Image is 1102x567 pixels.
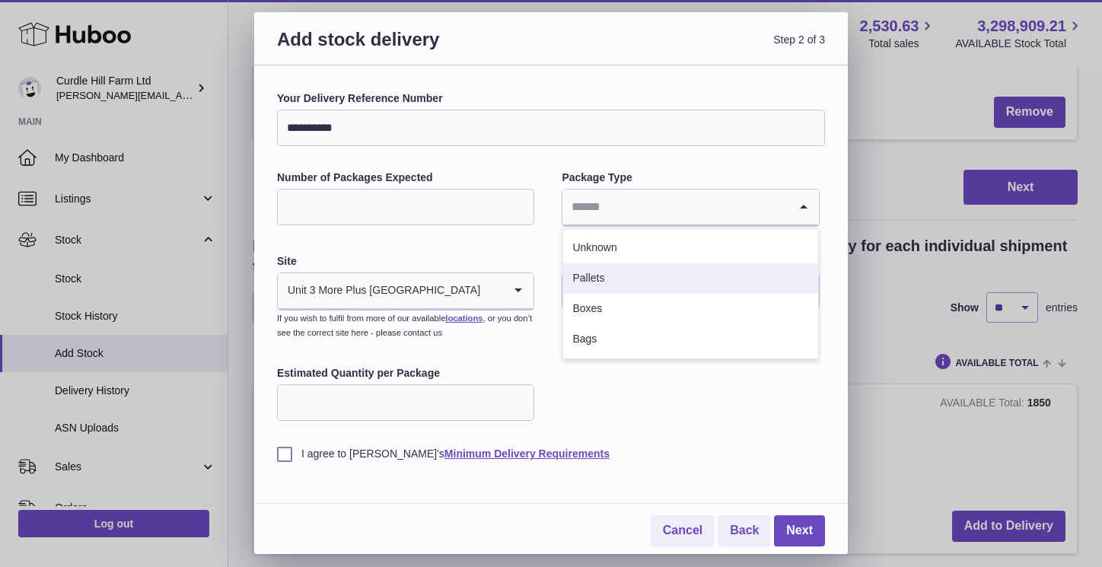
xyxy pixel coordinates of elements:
[774,515,825,546] a: Next
[445,314,483,323] a: locations
[562,190,788,225] input: Search for option
[277,91,825,106] label: Your Delivery Reference Number
[562,190,818,226] div: Search for option
[277,254,534,269] label: Site
[278,273,481,308] span: Unit 3 More Plus [GEOGRAPHIC_DATA]
[551,27,825,69] span: Step 2 of 3
[563,324,817,355] li: Bags
[277,27,551,69] h3: Add stock delivery
[563,233,817,263] li: Unknown
[563,263,817,294] li: Pallets
[277,170,534,185] label: Number of Packages Expected
[651,515,715,546] a: Cancel
[278,273,533,310] div: Search for option
[562,254,819,269] label: Expected Delivery Date
[563,294,817,324] li: Boxes
[718,515,771,546] a: Back
[444,448,610,460] a: Minimum Delivery Requirements
[277,314,532,337] small: If you wish to fulfil from more of our available , or you don’t see the correct site here - pleas...
[562,170,819,185] label: Package Type
[277,447,825,461] label: I agree to [PERSON_NAME]'s
[481,273,503,308] input: Search for option
[277,366,534,381] label: Estimated Quantity per Package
